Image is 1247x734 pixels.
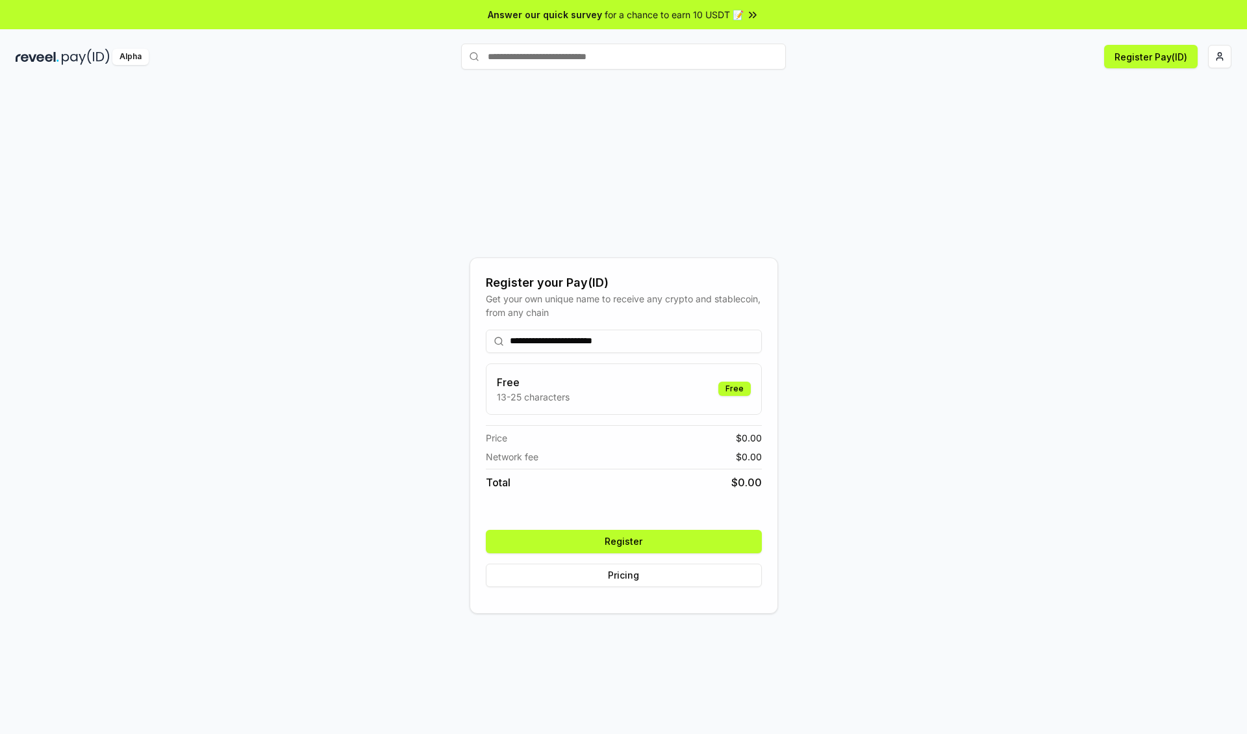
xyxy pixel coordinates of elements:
[486,564,762,587] button: Pricing
[736,450,762,464] span: $ 0.00
[62,49,110,65] img: pay_id
[486,274,762,292] div: Register your Pay(ID)
[488,8,602,21] span: Answer our quick survey
[497,374,570,390] h3: Free
[112,49,149,65] div: Alpha
[736,431,762,445] span: $ 0.00
[497,390,570,404] p: 13-25 characters
[486,292,762,319] div: Get your own unique name to receive any crypto and stablecoin, from any chain
[486,530,762,553] button: Register
[718,382,751,396] div: Free
[16,49,59,65] img: reveel_dark
[605,8,744,21] span: for a chance to earn 10 USDT 📝
[486,431,507,445] span: Price
[486,450,538,464] span: Network fee
[731,475,762,490] span: $ 0.00
[486,475,510,490] span: Total
[1104,45,1198,68] button: Register Pay(ID)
